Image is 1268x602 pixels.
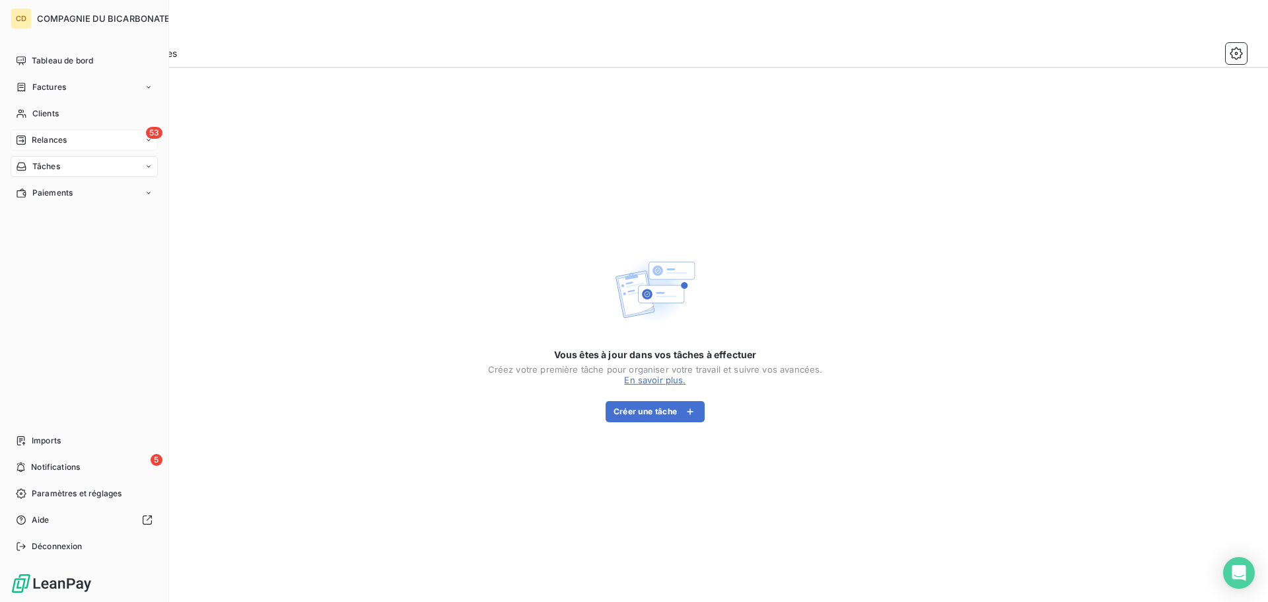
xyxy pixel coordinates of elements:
[151,454,162,466] span: 5
[11,573,92,594] img: Logo LeanPay
[11,182,158,204] a: Paiements
[31,461,80,473] span: Notifications
[32,435,61,447] span: Imports
[37,13,170,24] span: COMPAGNIE DU BICARBONATE
[1223,557,1255,589] div: Open Intercom Messenger
[11,430,158,451] a: Imports
[32,108,59,120] span: Clients
[32,81,66,93] span: Factures
[11,130,158,151] a: 53Relances
[11,50,158,71] a: Tableau de bord
[32,541,83,552] span: Déconnexion
[624,375,686,385] a: En savoir plus.
[11,8,32,29] div: CD
[11,156,158,177] a: Tâches
[32,55,93,67] span: Tableau de bord
[32,161,60,172] span: Tâches
[32,488,122,500] span: Paramètres et réglages
[146,127,162,139] span: 53
[488,364,823,375] div: Créez votre première tâche pour organiser votre travail et suivre vos avancées.
[32,187,73,199] span: Paiements
[613,248,697,332] img: Empty state
[32,514,50,526] span: Aide
[32,134,67,146] span: Relances
[606,401,705,422] button: Créer une tâche
[11,483,158,504] a: Paramètres et réglages
[554,348,757,361] span: Vous êtes à jour dans vos tâches à effectuer
[11,509,158,531] a: Aide
[11,103,158,124] a: Clients
[11,77,158,98] a: Factures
